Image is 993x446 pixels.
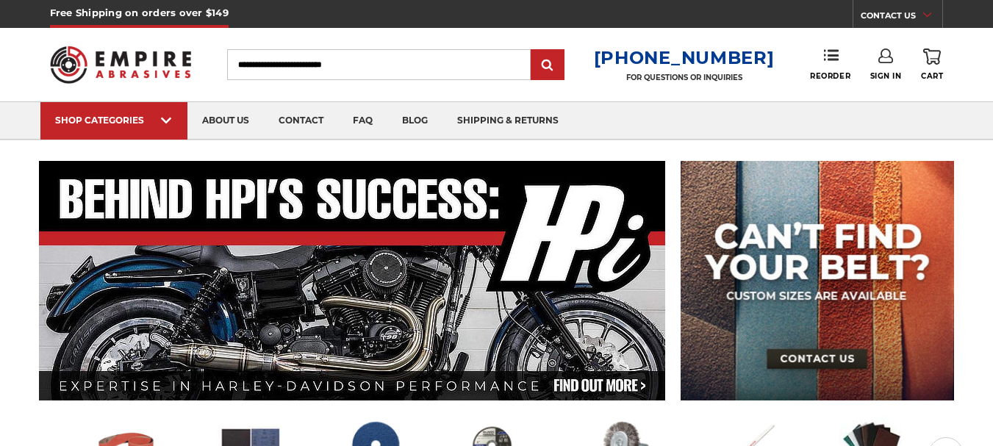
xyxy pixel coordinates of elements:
a: faq [338,102,387,140]
p: FOR QUESTIONS OR INQUIRIES [594,73,775,82]
a: CONTACT US [861,7,942,28]
input: Submit [533,51,562,80]
img: promo banner for custom belts. [681,161,954,400]
a: Cart [921,48,943,81]
a: shipping & returns [442,102,573,140]
span: Sign In [870,71,902,81]
span: Reorder [810,71,850,81]
a: Reorder [810,48,850,80]
img: Banner for an interview featuring Horsepower Inc who makes Harley performance upgrades featured o... [39,161,666,400]
a: blog [387,102,442,140]
span: Cart [921,71,943,81]
a: about us [187,102,264,140]
a: contact [264,102,338,140]
a: [PHONE_NUMBER] [594,47,775,68]
div: SHOP CATEGORIES [55,115,173,126]
img: Empire Abrasives [50,37,191,92]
